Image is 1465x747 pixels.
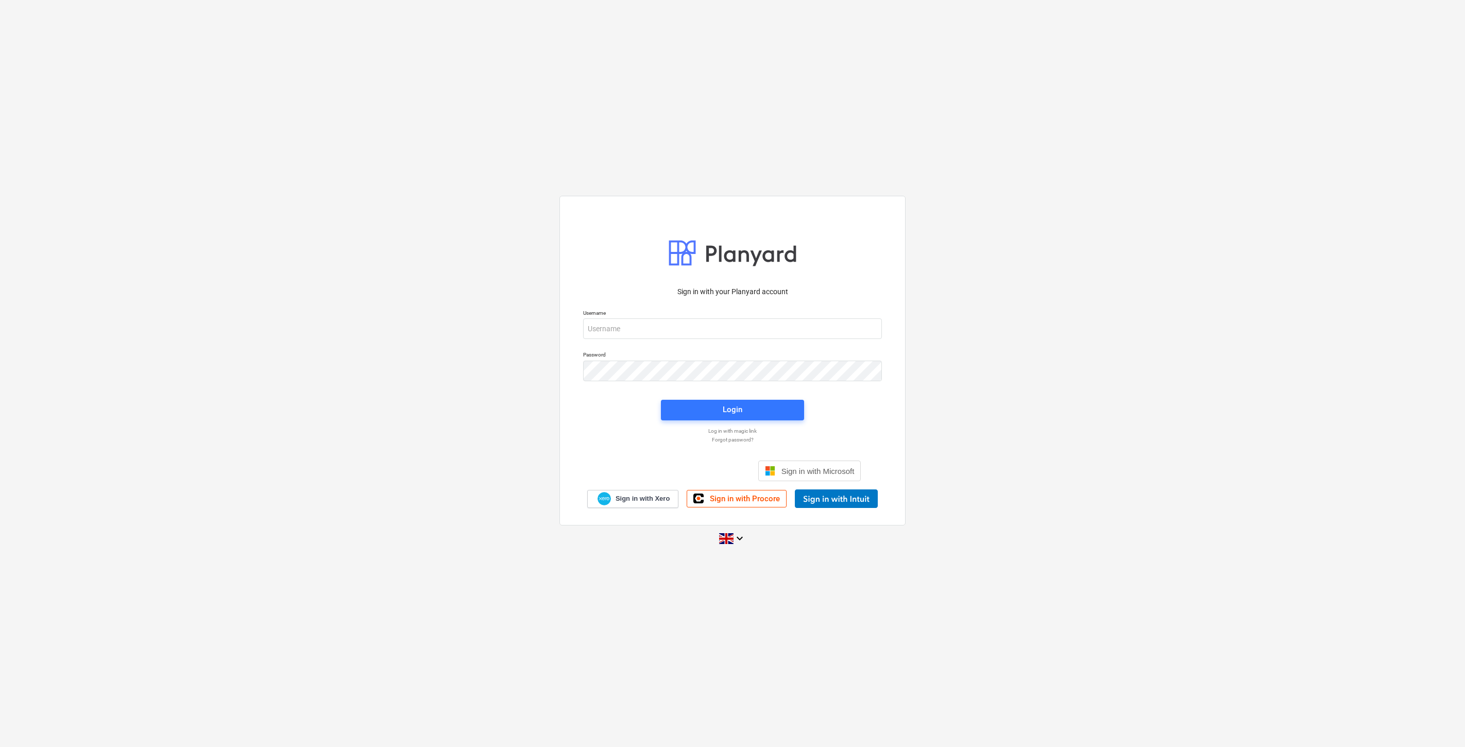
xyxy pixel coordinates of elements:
img: Microsoft logo [765,466,775,476]
p: Username [583,310,882,318]
iframe: Prisijungimas naudojant „Google“ mygtuką [599,460,755,482]
span: Sign in with Xero [616,494,670,503]
i: keyboard_arrow_down [734,532,746,545]
p: Password [583,351,882,360]
div: Login [723,403,742,416]
a: Forgot password? [578,436,887,443]
a: Log in with magic link [578,428,887,434]
button: Login [661,400,804,420]
a: Sign in with Procore [687,490,787,507]
img: Xero logo [598,492,611,506]
p: Sign in with your Planyard account [583,286,882,297]
span: Sign in with Microsoft [781,467,855,476]
a: Sign in with Xero [587,490,679,508]
input: Username [583,318,882,339]
span: Sign in with Procore [710,494,780,503]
